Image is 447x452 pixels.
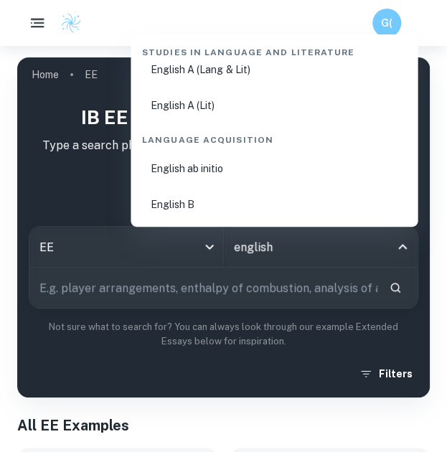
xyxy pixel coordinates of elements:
button: G( [372,9,401,37]
li: English A (Lit) [136,89,412,122]
button: Filters [356,361,418,387]
li: English ab initio [136,152,412,185]
p: Type a search phrase to find the most relevant EE examples for you [29,137,418,154]
img: Clastify logo [60,12,82,34]
li: English B [136,188,412,221]
p: Not sure what to search for? You can always look through our example Extended Essays below for in... [29,320,418,349]
img: profile cover [17,57,430,397]
div: EE [29,227,223,267]
input: E.g. player arrangements, enthalpy of combustion, analysis of a big city... [29,268,377,308]
h1: IB EE examples for all subjects [29,103,418,131]
h1: All EE Examples [17,415,430,436]
h6: G( [379,15,395,31]
a: Home [32,65,59,85]
li: English A (Lang & Lit) [136,53,412,86]
p: EE [85,67,98,83]
div: Language Acquisition [136,122,412,152]
button: Search [383,276,408,300]
a: Clastify logo [52,12,82,34]
div: Studies in Language and Literature [136,34,412,65]
button: Close [392,237,413,257]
